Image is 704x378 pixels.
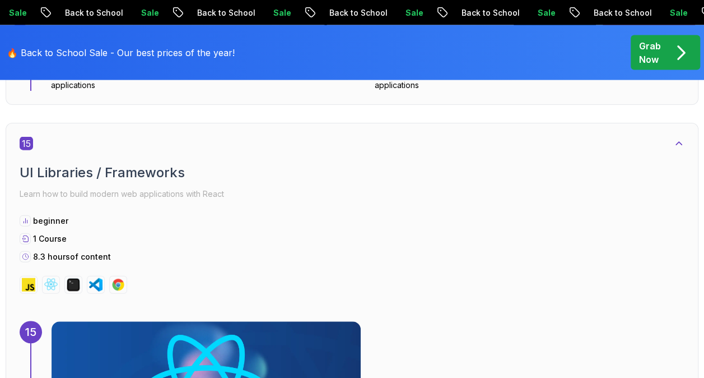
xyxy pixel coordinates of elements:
[33,251,111,262] p: 8.3 hours of content
[302,7,379,19] p: Back to School
[33,215,68,227] p: beginner
[20,186,684,202] p: Learn how to build modern web applications with React
[89,278,102,292] img: vscode logo
[7,46,235,59] p: 🔥 Back to School Sale - Our best prices of the year!
[170,7,246,19] p: Back to School
[20,164,684,182] h2: UI Libraries / Frameworks
[511,7,547,19] p: Sale
[20,321,42,343] div: 15
[111,278,125,292] img: chrome logo
[22,278,35,292] img: javascript logo
[379,7,414,19] p: Sale
[67,278,80,292] img: terminal logo
[20,137,33,150] span: 15
[38,7,114,19] p: Back to School
[567,7,643,19] p: Back to School
[643,7,679,19] p: Sale
[44,278,58,292] img: react logo
[639,39,661,66] p: Grab Now
[246,7,282,19] p: Sale
[435,7,511,19] p: Back to School
[33,234,67,243] span: 1 Course
[114,7,150,19] p: Sale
